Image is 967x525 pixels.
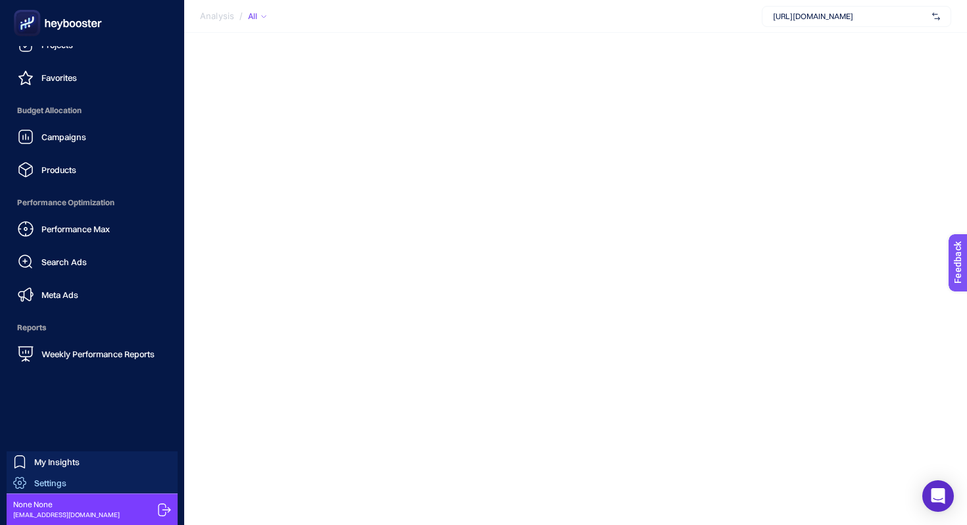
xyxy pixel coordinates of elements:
[11,216,174,242] a: Performance Max
[8,4,50,14] span: Feedback
[13,510,120,520] span: [EMAIL_ADDRESS][DOMAIN_NAME]
[34,478,66,488] span: Settings
[11,124,174,150] a: Campaigns
[41,349,155,359] span: Weekly Performance Reports
[7,472,178,493] a: Settings
[11,341,174,367] a: Weekly Performance Reports
[34,457,80,467] span: My Insights
[7,451,178,472] a: My Insights
[11,189,174,216] span: Performance Optimization
[248,11,266,22] div: All
[11,314,174,341] span: Reports
[200,11,234,22] span: Analysis
[41,132,86,142] span: Campaigns
[41,289,78,300] span: Meta Ads
[11,157,174,183] a: Products
[932,10,940,23] img: svg%3e
[41,257,87,267] span: Search Ads
[41,164,76,175] span: Products
[11,282,174,308] a: Meta Ads
[11,249,174,275] a: Search Ads
[13,499,120,510] span: None None
[239,11,243,21] span: /
[11,64,174,91] a: Favorites
[41,224,110,234] span: Performance Max
[773,11,927,22] span: [URL][DOMAIN_NAME]
[11,97,174,124] span: Budget Allocation
[922,480,954,512] div: Open Intercom Messenger
[41,72,77,83] span: Favorites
